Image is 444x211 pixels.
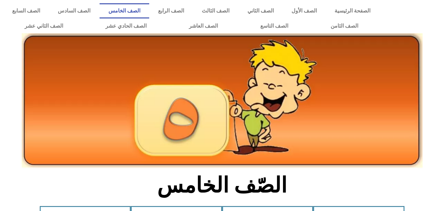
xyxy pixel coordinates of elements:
[239,18,309,34] a: الصف التاسع
[113,172,331,198] h2: الصّف الخامس
[149,3,193,18] a: الصف الرابع
[168,18,239,34] a: الصف العاشر
[193,3,238,18] a: الصف الثالث
[309,18,379,34] a: الصف الثامن
[283,3,326,18] a: الصف الأول
[3,18,84,34] a: الصف الثاني عشر
[3,3,49,18] a: الصف السابع
[84,18,168,34] a: الصف الحادي عشر
[239,3,283,18] a: الصف الثاني
[49,3,99,18] a: الصف السادس
[100,3,149,18] a: الصف الخامس
[326,3,379,18] a: الصفحة الرئيسية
